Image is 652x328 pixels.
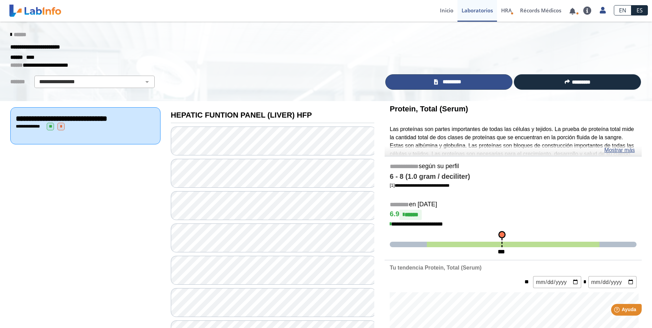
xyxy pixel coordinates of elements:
p: Las proteínas son partes importantes de todas las células y tejidos. La prueba de proteína total ... [390,125,637,158]
h5: según su perfil [390,163,637,171]
b: HEPATIC FUNTION PANEL (LIVER) HFP [171,111,312,119]
a: ES [631,5,648,15]
b: Tu tendencia Protein, Total (Serum) [390,265,482,271]
h5: en [DATE] [390,201,637,209]
h4: 6 - 8 (1.0 gram / deciliter) [390,173,637,181]
h4: 6.9 [390,210,637,220]
span: HRA [501,7,512,14]
a: EN [614,5,631,15]
a: [1] [390,183,450,188]
b: Protein, Total (Serum) [390,105,468,113]
input: mm/dd/yyyy [588,276,637,288]
input: mm/dd/yyyy [533,276,581,288]
a: Mostrar más [604,146,635,154]
iframe: Help widget launcher [591,301,644,320]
